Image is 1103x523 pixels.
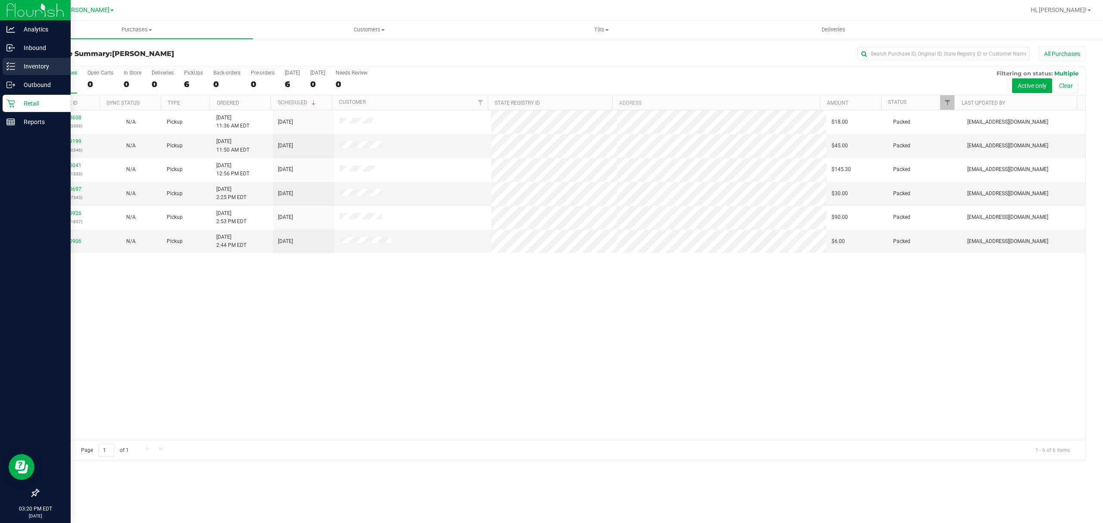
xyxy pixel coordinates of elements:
span: Pickup [167,142,183,150]
a: Deliveries [717,21,950,39]
span: [EMAIL_ADDRESS][DOMAIN_NAME] [967,118,1048,126]
button: All Purchases [1038,47,1086,61]
span: [DATE] 2:44 PM EDT [216,233,246,249]
a: Purchases [21,21,253,39]
div: 0 [87,79,113,89]
button: N/A [126,237,136,246]
a: Scheduled [278,100,317,106]
div: Open Carts [87,70,113,76]
div: 6 [285,79,300,89]
span: 1 - 6 of 6 items [1028,444,1077,457]
div: 0 [213,79,240,89]
a: 12020926 [57,210,81,216]
input: 1 [99,444,114,457]
span: Packed [893,165,910,174]
span: Purchases [21,26,253,34]
div: 0 [152,79,174,89]
span: Not Applicable [126,166,136,172]
a: Filter [940,95,954,110]
span: $6.00 [832,237,845,246]
div: In Store [124,70,141,76]
span: Pickup [167,190,183,198]
a: Sync Status [106,100,140,106]
iframe: Resource center [9,454,34,480]
inline-svg: Inventory [6,62,15,71]
span: Pickup [167,213,183,221]
p: Inventory [15,61,67,72]
span: [EMAIL_ADDRESS][DOMAIN_NAME] [967,237,1048,246]
span: Packed [893,213,910,221]
inline-svg: Outbound [6,81,15,89]
span: Pickup [167,237,183,246]
span: [DATE] [278,118,293,126]
span: [DATE] [278,237,293,246]
span: Pickup [167,165,183,174]
a: State Registry ID [495,100,540,106]
a: 12018608 [57,115,81,121]
a: Amount [827,100,848,106]
span: $18.00 [832,118,848,126]
a: 12020697 [57,186,81,192]
p: Outbound [15,80,67,90]
span: Packed [893,118,910,126]
a: Customers [253,21,485,39]
button: Clear [1053,78,1078,93]
div: 0 [336,79,368,89]
inline-svg: Retail [6,99,15,108]
p: Reports [15,117,67,127]
a: Tills [485,21,717,39]
button: N/A [126,213,136,221]
span: [DATE] [278,142,293,150]
a: Ordered [217,100,239,106]
button: Active only [1012,78,1052,93]
th: Address [612,95,820,110]
div: 0 [310,79,325,89]
div: PickUps [184,70,203,76]
button: N/A [126,190,136,198]
a: Customer [339,99,366,105]
span: Not Applicable [126,119,136,125]
span: [DATE] 12:56 PM EDT [216,162,249,178]
span: [DATE] [278,190,293,198]
div: 0 [251,79,274,89]
p: Retail [15,98,67,109]
span: Packed [893,190,910,198]
a: Last Updated By [962,100,1005,106]
span: Not Applicable [126,238,136,244]
div: Needs Review [336,70,368,76]
span: [EMAIL_ADDRESS][DOMAIN_NAME] [967,190,1048,198]
p: Inbound [15,43,67,53]
span: $45.00 [832,142,848,150]
div: Pre-orders [251,70,274,76]
span: [DATE] 11:50 AM EDT [216,137,249,154]
a: Filter [474,95,488,110]
span: $90.00 [832,213,848,221]
input: Search Purchase ID, Original ID, State Registry ID or Customer Name... [857,47,1030,60]
span: Packed [893,142,910,150]
button: N/A [126,165,136,174]
button: N/A [126,142,136,150]
inline-svg: Inbound [6,44,15,52]
inline-svg: Reports [6,118,15,126]
span: Deliveries [810,26,857,34]
span: [DATE] [278,213,293,221]
button: N/A [126,118,136,126]
span: Tills [486,26,717,34]
span: $145.30 [832,165,851,174]
h3: Purchase Summary: [38,50,387,58]
span: [EMAIL_ADDRESS][DOMAIN_NAME] [967,142,1048,150]
p: Analytics [15,24,67,34]
span: [DATE] 11:36 AM EDT [216,114,249,130]
span: [EMAIL_ADDRESS][DOMAIN_NAME] [967,213,1048,221]
span: Customers [253,26,485,34]
span: Not Applicable [126,214,136,220]
span: [DATE] 2:25 PM EDT [216,185,246,202]
span: Hi, [PERSON_NAME]! [1031,6,1087,13]
span: Pickup [167,118,183,126]
a: Type [168,100,180,106]
span: Filtering on status: [997,70,1053,77]
span: Page of 1 [74,444,136,457]
a: 12020906 [57,238,81,244]
p: 03:20 PM EDT [4,505,67,513]
div: [DATE] [310,70,325,76]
